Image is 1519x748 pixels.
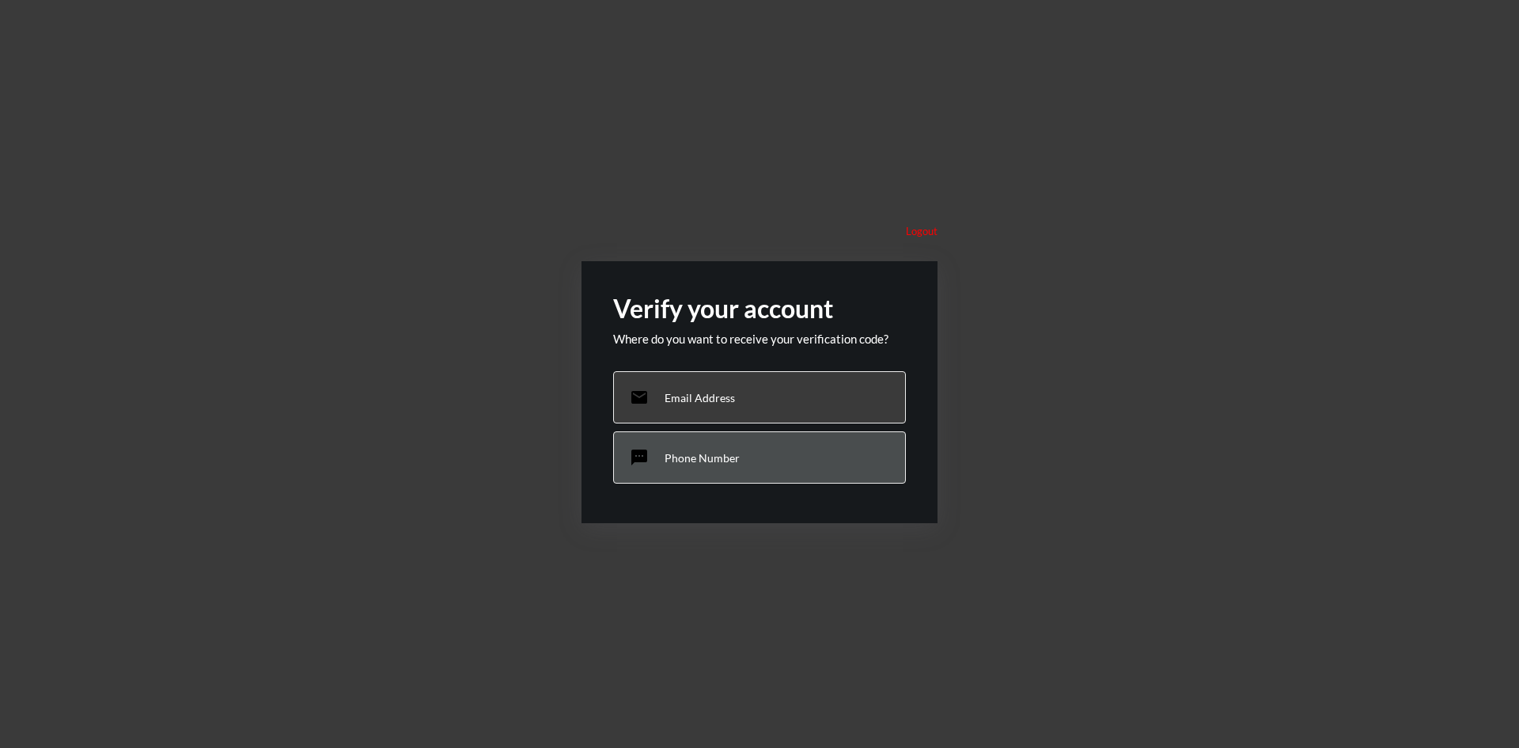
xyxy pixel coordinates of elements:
[665,391,735,404] p: Email Address
[613,332,906,346] p: Where do you want to receive your verification code?
[630,388,649,407] mat-icon: email
[613,293,906,324] h2: Verify your account
[630,448,649,467] mat-icon: sms
[665,451,740,465] p: Phone Number
[906,225,938,237] p: Logout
